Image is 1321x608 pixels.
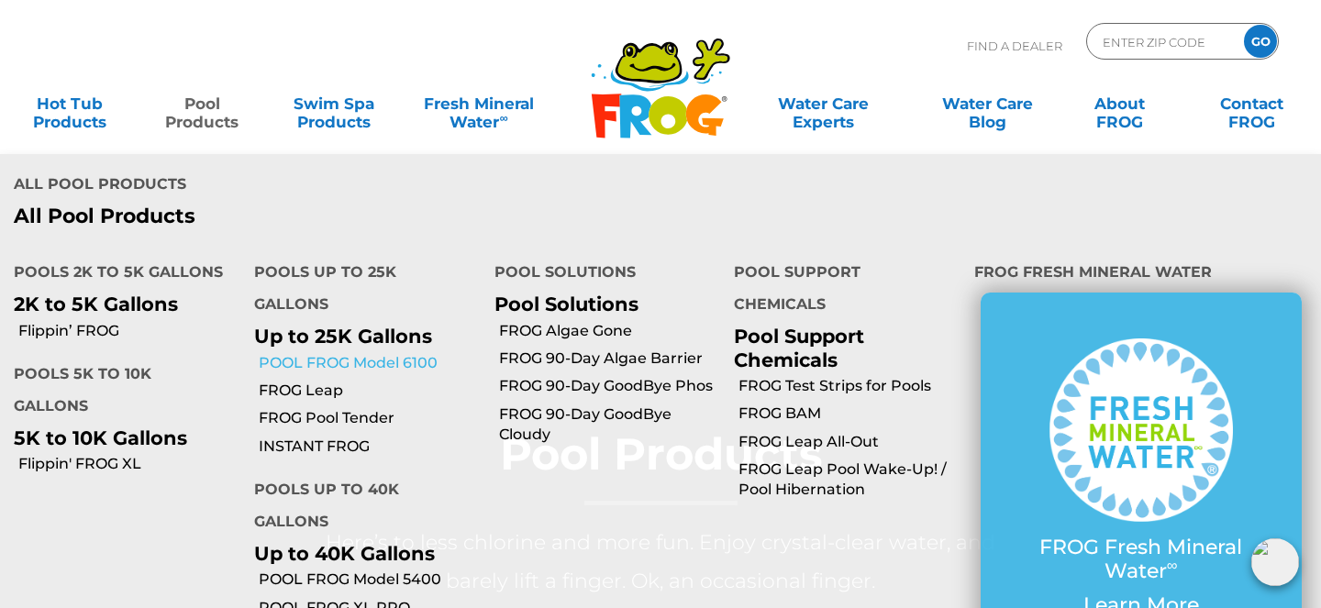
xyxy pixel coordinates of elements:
[14,168,647,205] h4: All Pool Products
[254,473,467,542] h4: Pools up to 40K Gallons
[1167,556,1178,574] sup: ∞
[738,459,960,501] a: FROG Leap Pool Wake-Up! / Pool Hibernation
[499,348,721,369] a: FROG 90-Day Algae Barrier
[254,542,467,565] p: Up to 40K Gallons
[150,85,253,122] a: PoolProducts
[283,85,385,122] a: Swim SpaProducts
[259,353,481,373] a: POOL FROG Model 6100
[18,454,240,474] a: Flippin' FROG XL
[499,376,721,396] a: FROG 90-Day GoodBye Phos
[1017,536,1265,584] p: FROG Fresh Mineral Water
[259,381,481,401] a: FROG Leap
[259,408,481,428] a: FROG Pool Tender
[14,293,227,315] p: 2K to 5K Gallons
[739,85,906,122] a: Water CareExperts
[1200,85,1303,122] a: ContactFROG
[734,256,947,325] h4: Pool Support Chemicals
[494,293,638,315] a: Pool Solutions
[738,432,960,452] a: FROG Leap All-Out
[499,321,721,341] a: FROG Algae Gone
[254,325,467,348] p: Up to 25K Gallons
[494,256,707,293] h4: Pool Solutions
[14,205,647,228] a: All Pool Products
[734,325,947,370] p: Pool Support Chemicals
[259,437,481,457] a: INSTANT FROG
[967,23,1062,69] p: Find A Dealer
[18,321,240,341] a: Flippin’ FROG
[1251,538,1299,586] img: openIcon
[254,256,467,325] h4: Pools up to 25K Gallons
[1068,85,1171,122] a: AboutFROG
[14,256,227,293] h4: Pools 2K to 5K Gallons
[499,111,507,125] sup: ∞
[14,426,227,449] p: 5K to 10K Gallons
[14,358,227,426] h4: Pools 5K to 10K Gallons
[499,404,721,446] a: FROG 90-Day GoodBye Cloudy
[259,569,481,590] a: POOL FROG Model 5400
[974,256,1307,293] h4: FROG Fresh Mineral Water
[738,403,960,424] a: FROG BAM
[1101,28,1225,55] input: Zip Code Form
[936,85,1038,122] a: Water CareBlog
[18,85,121,122] a: Hot TubProducts
[415,85,543,122] a: Fresh MineralWater∞
[1244,25,1277,58] input: GO
[738,376,960,396] a: FROG Test Strips for Pools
